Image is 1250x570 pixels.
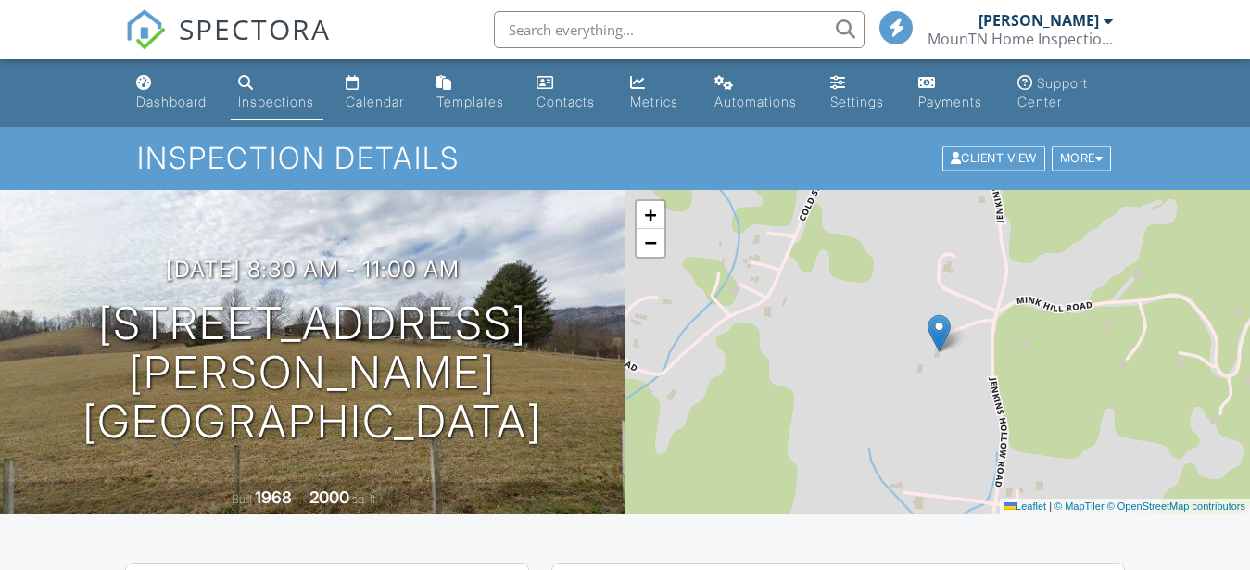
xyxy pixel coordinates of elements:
[179,9,331,48] span: SPECTORA
[1052,146,1112,171] div: More
[436,94,504,109] div: Templates
[637,201,664,229] a: Zoom in
[231,67,323,120] a: Inspections
[630,94,678,109] div: Metrics
[942,146,1045,171] div: Client View
[232,492,252,506] span: Built
[911,67,994,120] a: Payments
[429,67,514,120] a: Templates
[529,67,608,120] a: Contacts
[338,67,414,120] a: Calendar
[1049,500,1052,512] span: |
[918,94,982,109] div: Payments
[346,94,404,109] div: Calendar
[644,231,656,254] span: −
[129,67,217,120] a: Dashboard
[1017,75,1088,109] div: Support Center
[941,150,1050,164] a: Client View
[537,94,595,109] div: Contacts
[1010,67,1122,120] a: Support Center
[637,229,664,257] a: Zoom out
[352,492,378,506] span: sq. ft.
[136,94,207,109] div: Dashboard
[830,94,884,109] div: Settings
[1054,500,1105,512] a: © MapTiler
[238,94,314,109] div: Inspections
[125,25,331,64] a: SPECTORA
[823,67,897,120] a: Settings
[125,9,166,50] img: The Best Home Inspection Software - Spectora
[1107,500,1245,512] a: © OpenStreetMap contributors
[979,11,1099,30] div: [PERSON_NAME]
[714,94,797,109] div: Automations
[494,11,865,48] input: Search everything...
[309,488,349,507] div: 2000
[644,203,656,226] span: +
[30,299,596,446] h1: [STREET_ADDRESS][PERSON_NAME] [GEOGRAPHIC_DATA]
[928,314,951,352] img: Marker
[928,30,1113,48] div: MounTN Home Inspections
[166,257,460,282] h3: [DATE] 8:30 am - 11:00 am
[1004,500,1046,512] a: Leaflet
[137,142,1114,174] h1: Inspection Details
[707,67,808,120] a: Automations (Basic)
[255,488,292,507] div: 1968
[623,67,691,120] a: Metrics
